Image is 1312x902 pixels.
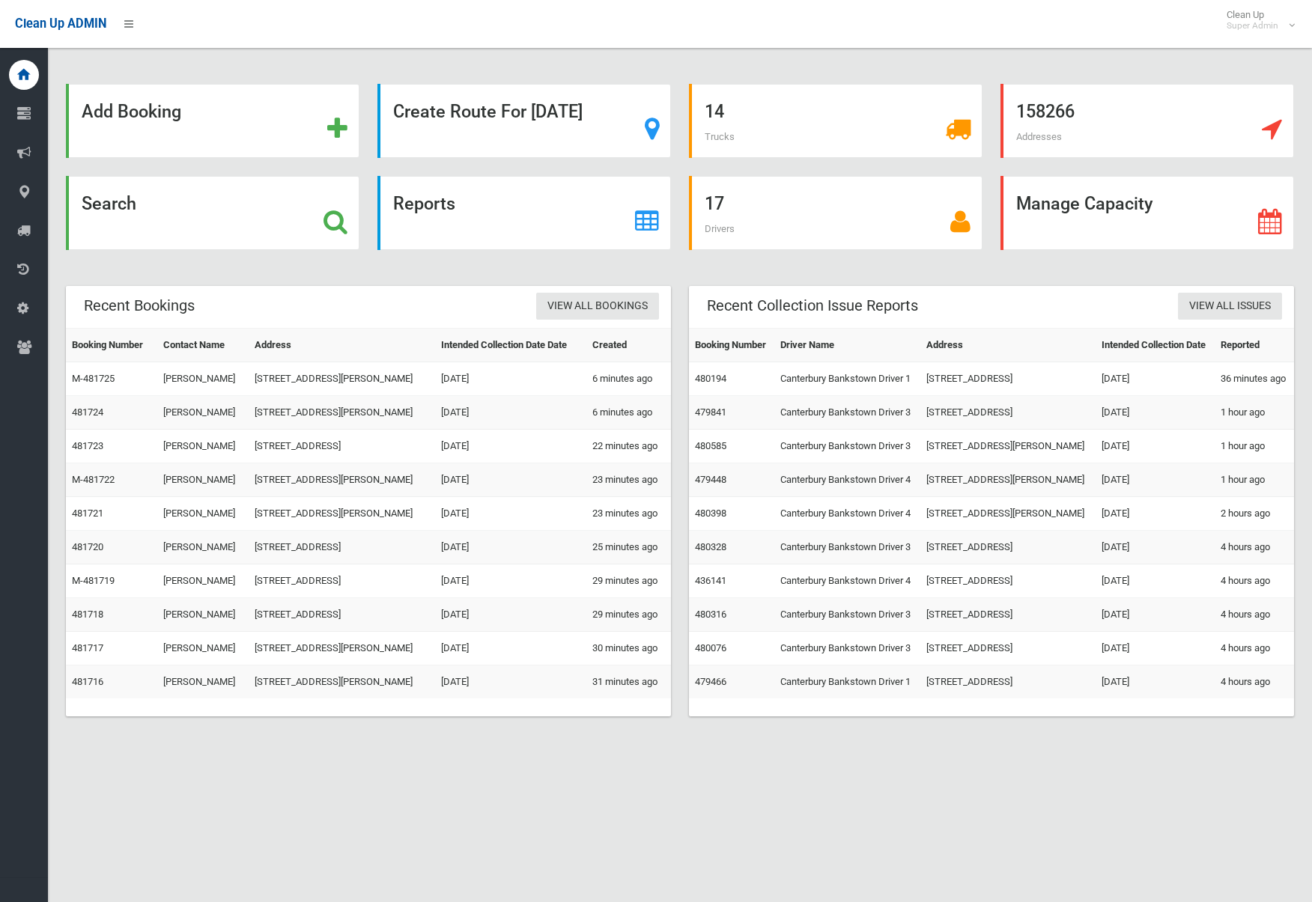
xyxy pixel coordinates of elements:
td: [STREET_ADDRESS][PERSON_NAME] [920,430,1095,463]
td: Canterbury Bankstown Driver 3 [774,396,920,430]
td: [STREET_ADDRESS] [249,564,435,598]
td: 4 hours ago [1215,598,1294,632]
td: [PERSON_NAME] [157,463,249,497]
td: [STREET_ADDRESS] [249,430,435,463]
td: [DATE] [1096,362,1215,396]
strong: Reports [393,193,455,214]
small: Super Admin [1227,20,1278,31]
td: [STREET_ADDRESS][PERSON_NAME] [920,497,1095,531]
td: [STREET_ADDRESS][PERSON_NAME] [249,632,435,665]
a: Add Booking [66,84,359,158]
td: [DATE] [435,396,586,430]
span: Addresses [1016,131,1062,142]
td: Canterbury Bankstown Driver 4 [774,463,920,497]
td: [DATE] [1096,396,1215,430]
td: 29 minutes ago [586,564,671,598]
a: 436141 [695,575,726,586]
td: 30 minutes ago [586,632,671,665]
td: [STREET_ADDRESS][PERSON_NAME] [249,665,435,699]
a: 479841 [695,406,726,418]
td: [PERSON_NAME] [157,564,249,598]
td: [DATE] [1096,632,1215,665]
td: [DATE] [1096,497,1215,531]
td: [DATE] [1096,564,1215,598]
td: [STREET_ADDRESS] [920,362,1095,396]
th: Booking Number [689,329,774,362]
th: Driver Name [774,329,920,362]
td: [STREET_ADDRESS][PERSON_NAME] [249,463,435,497]
strong: Add Booking [82,101,181,122]
td: [PERSON_NAME] [157,665,249,699]
a: 481723 [72,440,103,451]
td: [DATE] [435,665,586,699]
td: [DATE] [1096,531,1215,564]
td: 23 minutes ago [586,497,671,531]
td: 23 minutes ago [586,463,671,497]
td: [STREET_ADDRESS] [920,396,1095,430]
td: Canterbury Bankstown Driver 3 [774,531,920,564]
td: [STREET_ADDRESS] [920,632,1095,665]
td: [DATE] [435,531,586,564]
td: [STREET_ADDRESS] [920,665,1095,699]
td: [PERSON_NAME] [157,430,249,463]
strong: 17 [705,193,724,214]
td: [PERSON_NAME] [157,632,249,665]
td: [DATE] [1096,463,1215,497]
td: 1 hour ago [1215,430,1294,463]
td: [STREET_ADDRESS] [920,598,1095,632]
a: 481721 [72,508,103,519]
td: [PERSON_NAME] [157,362,249,396]
th: Intended Collection Date Date [435,329,586,362]
td: 4 hours ago [1215,564,1294,598]
td: 31 minutes ago [586,665,671,699]
strong: Manage Capacity [1016,193,1152,214]
th: Booking Number [66,329,157,362]
td: [DATE] [1096,665,1215,699]
td: [STREET_ADDRESS][PERSON_NAME] [249,497,435,531]
td: 6 minutes ago [586,362,671,396]
span: Clean Up ADMIN [15,16,106,31]
td: [DATE] [435,362,586,396]
td: [STREET_ADDRESS][PERSON_NAME] [920,463,1095,497]
td: Canterbury Bankstown Driver 3 [774,430,920,463]
header: Recent Collection Issue Reports [689,291,936,320]
td: [DATE] [435,497,586,531]
td: [DATE] [1096,598,1215,632]
strong: Search [82,193,136,214]
td: [DATE] [435,632,586,665]
a: Create Route For [DATE] [377,84,671,158]
td: Canterbury Bankstown Driver 1 [774,362,920,396]
td: [STREET_ADDRESS] [920,564,1095,598]
td: [STREET_ADDRESS] [249,598,435,632]
a: 480076 [695,642,726,653]
td: [STREET_ADDRESS] [920,531,1095,564]
td: 1 hour ago [1215,396,1294,430]
a: 480194 [695,373,726,384]
a: 479448 [695,474,726,485]
a: 481718 [72,609,103,620]
a: Reports [377,176,671,250]
td: 25 minutes ago [586,531,671,564]
a: 479466 [695,676,726,687]
strong: Create Route For [DATE] [393,101,583,122]
td: 1 hour ago [1215,463,1294,497]
strong: 14 [705,101,724,122]
td: Canterbury Bankstown Driver 4 [774,497,920,531]
td: 29 minutes ago [586,598,671,632]
span: Clean Up [1219,9,1293,31]
a: View All Issues [1178,293,1282,320]
span: Trucks [705,131,735,142]
a: 480328 [695,541,726,552]
td: [DATE] [1096,430,1215,463]
th: Address [920,329,1095,362]
td: 36 minutes ago [1215,362,1294,396]
td: [PERSON_NAME] [157,497,249,531]
header: Recent Bookings [66,291,213,320]
td: [PERSON_NAME] [157,598,249,632]
td: [DATE] [435,463,586,497]
td: [PERSON_NAME] [157,531,249,564]
strong: 158266 [1016,101,1075,122]
a: 480398 [695,508,726,519]
a: M-481722 [72,474,115,485]
td: [STREET_ADDRESS][PERSON_NAME] [249,362,435,396]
